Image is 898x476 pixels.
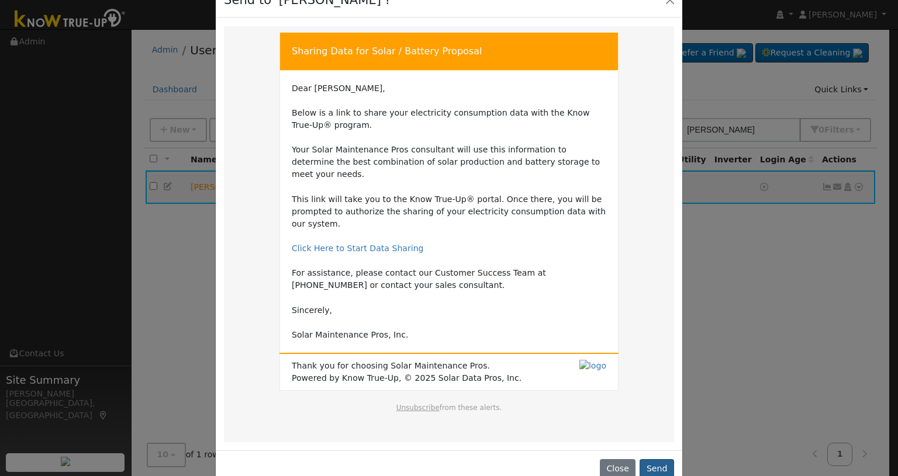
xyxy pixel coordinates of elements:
[280,32,619,70] td: Sharing Data for Solar / Battery Proposal
[292,360,521,384] span: Thank you for choosing Solar Maintenance Pros. Powered by Know True-Up, © 2025 Solar Data Pros, Inc.
[292,82,606,341] td: Dear [PERSON_NAME], Below is a link to share your electricity consumption data with the Know True...
[291,402,607,425] td: from these alerts.
[396,404,440,412] a: Unsubscribe
[579,360,606,372] img: logo
[292,244,424,253] a: Click Here to Start Data Sharing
